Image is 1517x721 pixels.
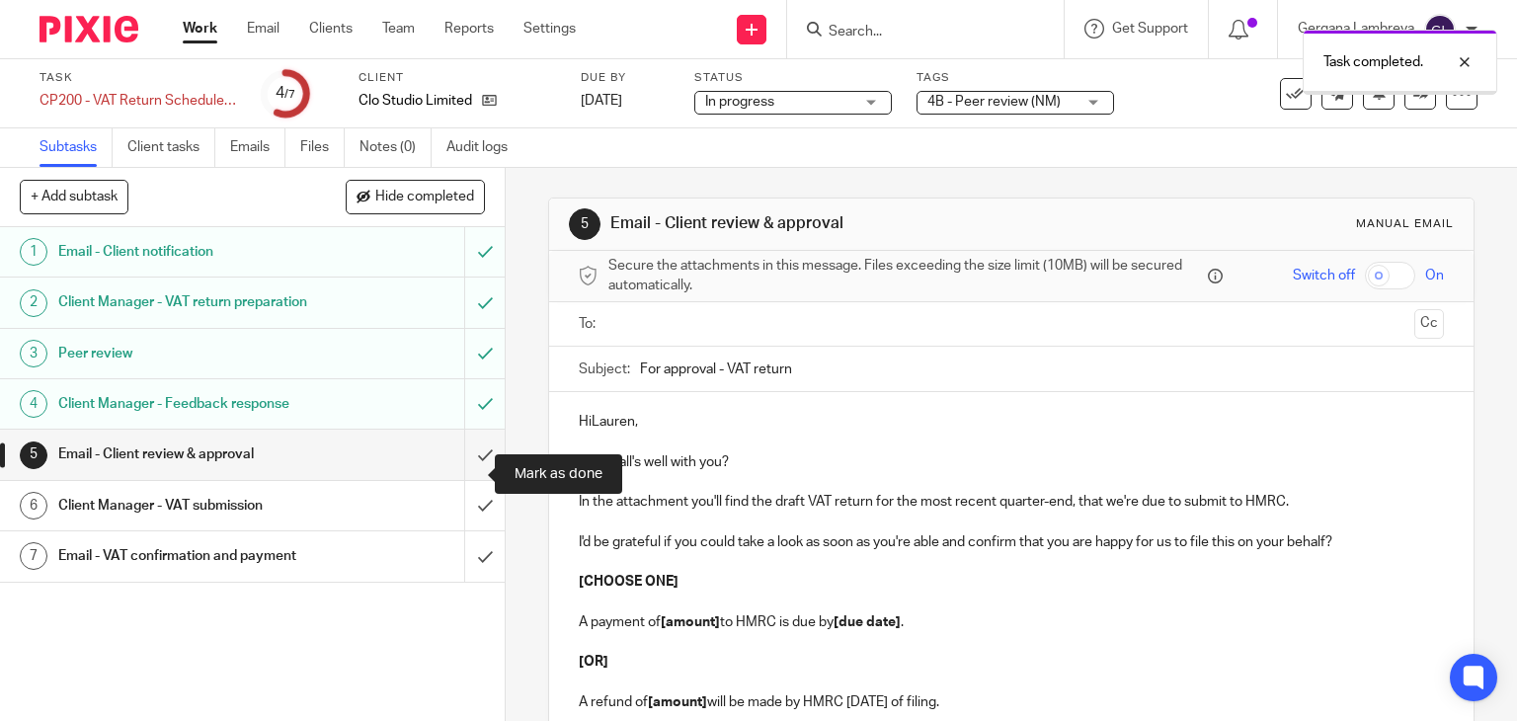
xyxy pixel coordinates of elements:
div: 7 [20,542,47,570]
div: 1 [20,238,47,266]
p: Clo Studio Limited [359,91,472,111]
label: Task [40,70,237,86]
div: Manual email [1356,216,1454,232]
span: Switch off [1293,266,1355,285]
span: Secure the attachments in this message. Files exceeding the size limit (10MB) will be secured aut... [608,256,1204,296]
a: Team [382,19,415,39]
a: Subtasks [40,128,113,167]
div: 4 [276,82,295,105]
a: Client tasks [127,128,215,167]
p: A payment of to HMRC is due by . [579,612,1445,632]
span: On [1425,266,1444,285]
button: Hide completed [346,180,485,213]
div: 2 [20,289,47,317]
button: + Add subtask [20,180,128,213]
strong: [amount] [661,615,720,629]
p: I hope all's well with you? [579,452,1445,472]
a: Settings [523,19,576,39]
strong: [due date] [834,615,901,629]
div: CP200 - VAT Return Schedule 1- Jan/Apr/Jul/Oct [40,91,237,111]
h1: Client Manager - Feedback response [58,389,316,419]
a: Files [300,128,345,167]
a: Reports [444,19,494,39]
h1: Email - VAT confirmation and payment [58,541,316,571]
a: Audit logs [446,128,522,167]
p: Task completed. [1323,52,1423,72]
strong: [OR] [579,655,608,669]
span: [DATE] [581,94,622,108]
span: Hide completed [375,190,474,205]
label: Status [694,70,892,86]
h1: Email - Client review & approval [610,213,1053,234]
h1: Email - Client notification [58,237,316,267]
div: 6 [20,492,47,520]
div: 5 [20,441,47,469]
h1: Email - Client review & approval [58,440,316,469]
span: In progress [705,95,774,109]
img: Pixie [40,16,138,42]
span: 4B - Peer review (NM) [927,95,1061,109]
p: In the attachment you'll find the draft VAT return for the most recent quarter-end, that we're du... [579,492,1445,512]
p: I'd be grateful if you could take a look as soon as you're able and confirm that you are happy fo... [579,532,1445,552]
a: Work [183,19,217,39]
label: To: [579,314,600,334]
p: A refund of will be made by HMRC [DATE] of filing. [579,692,1445,712]
h1: Client Manager - VAT submission [58,491,316,521]
button: Cc [1414,309,1444,339]
div: 5 [569,208,600,240]
a: Notes (0) [359,128,432,167]
a: Email [247,19,279,39]
strong: [CHOOSE ONE] [579,575,679,589]
img: svg%3E [1424,14,1456,45]
p: HiLauren, [579,412,1445,432]
a: Emails [230,128,285,167]
label: Client [359,70,556,86]
h1: Peer review [58,339,316,368]
strong: [amount] [648,695,707,709]
label: Due by [581,70,670,86]
div: 3 [20,340,47,367]
label: Subject: [579,360,630,379]
h1: Client Manager - VAT return preparation [58,287,316,317]
a: Clients [309,19,353,39]
div: 4 [20,390,47,418]
small: /7 [284,89,295,100]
